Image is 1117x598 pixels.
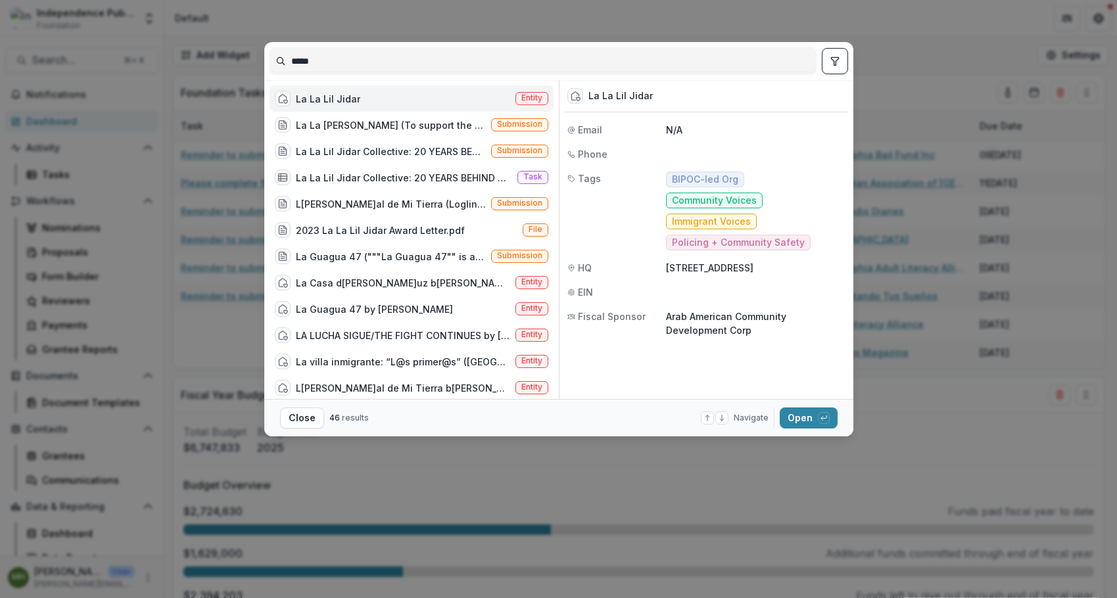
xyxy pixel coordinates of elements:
[578,147,607,161] span: Phone
[521,356,542,365] span: Entity
[666,310,845,337] p: Arab American Community Development Corp
[497,146,542,155] span: Submission
[523,172,542,181] span: Task
[521,93,542,103] span: Entity
[588,91,653,102] div: La La Lil Jidar
[497,198,542,208] span: Submission
[529,225,542,234] span: File
[521,277,542,287] span: Entity
[521,382,542,392] span: Entity
[666,123,845,137] p: N/A
[578,123,602,137] span: Email
[296,381,510,395] div: L[PERSON_NAME]al de Mi Tierra b[PERSON_NAME]
[578,285,593,299] span: EIN
[296,92,360,106] div: La La Lil Jidar
[521,330,542,339] span: Entity
[521,304,542,313] span: Entity
[296,223,465,237] div: 2023 La La Lil Jidar Award Letter.pdf
[734,412,769,424] span: Navigate
[296,145,486,158] div: La La Lil Jidar Collective: 20 YEARS BEHIND THE APARTHEID WALL (To continue the production and or...
[296,197,486,211] div: L[PERSON_NAME]al de Mi Tierra (Logline L[PERSON_NAME]al de Mi Tierra juxtaposes two narratives ce...
[672,216,751,227] span: Immigrant Voices
[296,302,453,316] div: La Guagua 47 by [PERSON_NAME]
[280,407,324,428] button: Close
[296,355,510,369] div: La villa inmigrante: “L@s primer@s” ([GEOGRAPHIC_DATA]: “The first ones”) - Centro de Cultura, Ar...
[296,118,486,132] div: La La [PERSON_NAME] (To support the archiving and documenting of La La [PERSON_NAME]'s organizing...
[342,413,369,423] span: results
[578,172,601,185] span: Tags
[296,250,486,264] div: La Guagua 47 ("""La Guagua 47"" is a community cultural production that has engaged over 250 Phil...
[672,174,738,185] span: BIPOC-led Org
[296,171,512,185] div: La La Lil Jidar Collective: 20 YEARS BEHIND THE APARTHEID WALL - Publishing Conflict: Media Justice
[329,413,340,423] span: 46
[672,195,757,206] span: Community Voices
[672,237,805,248] span: Policing + Community Safety
[666,261,845,275] p: [STREET_ADDRESS]
[296,329,510,342] div: LA LUCHA SIGUE/THE FIGHT CONTINUES by [PERSON_NAME] [PERSON_NAME]
[578,310,646,323] span: Fiscal Sponsor
[822,48,848,74] button: toggle filters
[497,251,542,260] span: Submission
[497,120,542,129] span: Submission
[296,276,510,290] div: La Casa d[PERSON_NAME]uz b[PERSON_NAME] an[PERSON_NAME]
[780,407,838,428] button: Open
[578,261,592,275] span: HQ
